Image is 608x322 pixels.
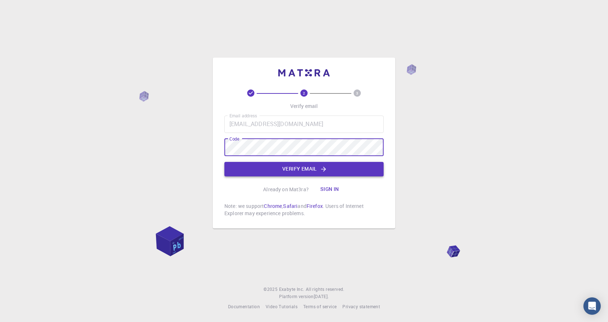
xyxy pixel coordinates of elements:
[314,293,329,299] span: [DATE] .
[266,304,297,309] span: Video Tutorials
[224,162,384,176] button: Verify email
[583,297,601,315] div: Open Intercom Messenger
[224,202,384,217] p: Note: we support , and . Users of Internet Explorer may experience problems.
[290,103,318,110] p: Verify email
[229,113,257,119] label: Email address
[303,303,337,310] a: Terms of service
[229,136,239,142] label: Code
[279,293,313,300] span: Platform version
[342,303,380,310] a: Privacy statement
[303,304,337,309] span: Terms of service
[342,304,380,309] span: Privacy statement
[263,286,279,293] span: © 2025
[279,286,304,293] a: Exabyte Inc.
[314,293,329,300] a: [DATE].
[306,286,345,293] span: All rights reserved.
[283,202,297,209] a: Safari
[266,303,297,310] a: Video Tutorials
[307,202,323,209] a: Firefox
[264,202,282,209] a: Chrome
[279,286,304,292] span: Exabyte Inc.
[356,91,358,96] text: 3
[263,186,309,193] p: Already on Mat3ra?
[314,182,345,197] button: Sign in
[228,303,260,310] a: Documentation
[228,304,260,309] span: Documentation
[303,91,305,96] text: 2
